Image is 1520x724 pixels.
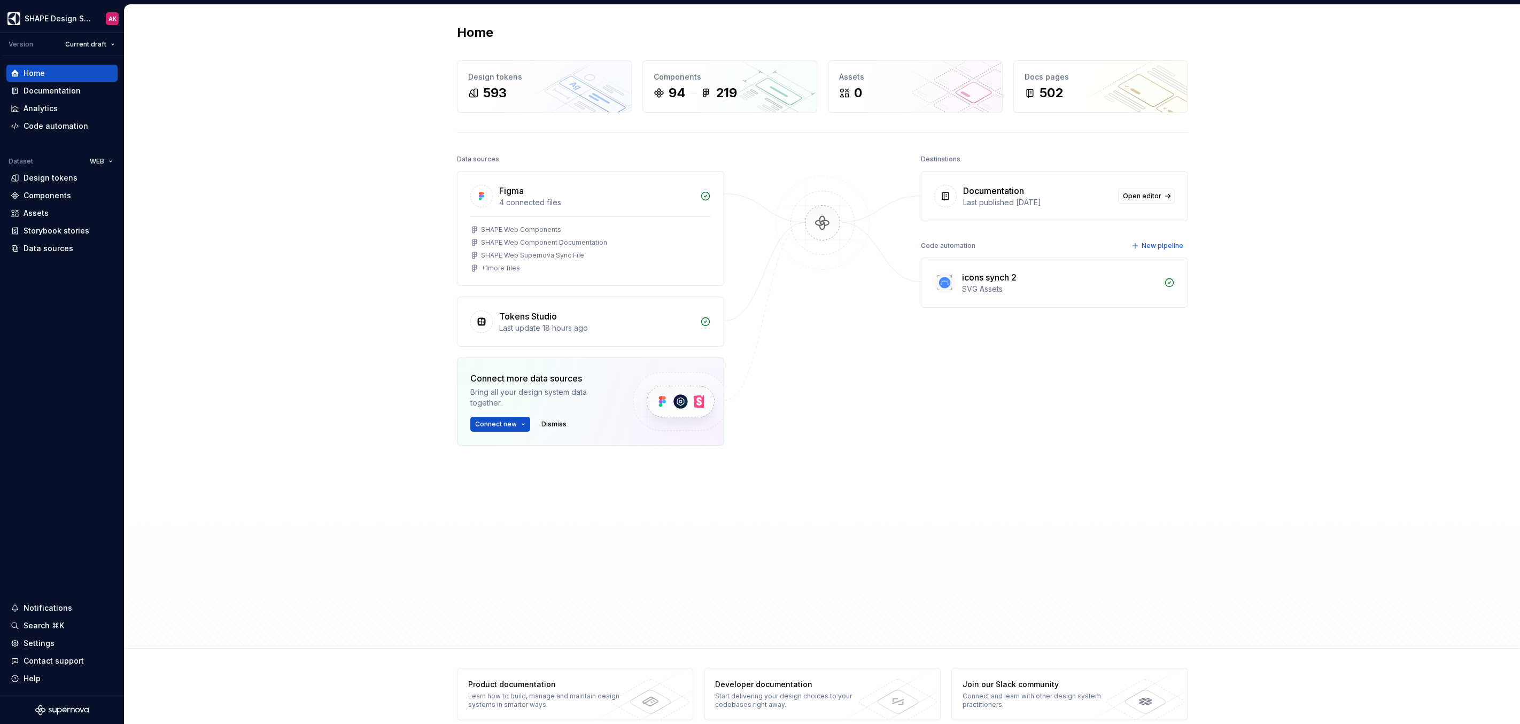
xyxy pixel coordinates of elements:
button: Current draft [60,37,120,52]
div: + 1 more files [481,264,520,273]
button: Contact support [6,652,118,669]
div: Data sources [24,243,73,254]
div: Figma [499,184,524,197]
div: Bring all your design system data together. [470,387,615,408]
a: Analytics [6,100,118,117]
button: WEB [85,154,118,169]
div: Code automation [24,121,88,131]
div: 94 [669,84,686,102]
div: Documentation [24,85,81,96]
div: icons synch 2 [962,271,1017,284]
a: Docs pages502 [1013,60,1188,113]
div: Dataset [9,157,33,166]
div: SHAPE Web Components [481,225,561,234]
div: Learn how to build, manage and maintain design systems in smarter ways. [468,692,624,709]
span: Dismiss [541,420,567,429]
div: Join our Slack community [963,679,1118,690]
button: Dismiss [537,417,571,432]
span: Current draft [65,40,106,49]
div: 0 [854,84,862,102]
button: SHAPE Design SystemAK [2,7,122,30]
a: Data sources [6,240,118,257]
div: 4 connected files [499,197,694,208]
div: SHAPE Design System [25,13,93,24]
a: Storybook stories [6,222,118,239]
div: Product documentation [468,679,624,690]
div: 502 [1040,84,1063,102]
svg: Supernova Logo [35,705,89,715]
div: Documentation [963,184,1024,197]
div: Last update 18 hours ago [499,323,694,333]
a: Tokens StudioLast update 18 hours ago [457,297,724,347]
img: 1131f18f-9b94-42a4-847a-eabb54481545.png [7,12,20,25]
a: Home [6,65,118,82]
div: Contact support [24,656,84,666]
div: Home [24,68,45,79]
div: Last published [DATE] [963,197,1112,208]
div: SHAPE Web Component Documentation [481,238,607,247]
div: Data sources [457,152,499,167]
div: Settings [24,638,55,649]
div: Tokens Studio [499,310,557,323]
div: Analytics [24,103,58,114]
div: Connect more data sources [470,372,615,385]
div: Start delivering your design choices to your codebases right away. [715,692,871,709]
div: Destinations [921,152,960,167]
a: Code automation [6,118,118,135]
div: 219 [716,84,737,102]
button: Connect new [470,417,530,432]
div: Design tokens [24,173,77,183]
a: Design tokens593 [457,60,632,113]
div: Docs pages [1025,72,1177,82]
h2: Home [457,24,493,41]
span: New pipeline [1142,242,1183,250]
div: Connect and learn with other design system practitioners. [963,692,1118,709]
div: Developer documentation [715,679,871,690]
div: Code automation [921,238,975,253]
div: AK [108,14,117,23]
a: Open editor [1118,189,1175,204]
div: Storybook stories [24,225,89,236]
div: SHAPE Web Supernova Sync File [481,251,584,260]
div: Search ⌘K [24,620,64,631]
span: WEB [90,157,104,166]
a: Developer documentationStart delivering your design choices to your codebases right away. [704,668,941,720]
button: Help [6,670,118,687]
a: Assets0 [828,60,1003,113]
div: 593 [483,84,507,102]
button: Notifications [6,600,118,617]
a: Components [6,187,118,204]
div: Version [9,40,33,49]
button: New pipeline [1128,238,1188,253]
a: Join our Slack communityConnect and learn with other design system practitioners. [951,668,1188,720]
a: Design tokens [6,169,118,186]
a: Figma4 connected filesSHAPE Web ComponentsSHAPE Web Component DocumentationSHAPE Web Supernova Sy... [457,171,724,286]
span: Connect new [475,420,517,429]
a: Documentation [6,82,118,99]
div: Notifications [24,603,72,613]
div: Components [24,190,71,201]
button: Search ⌘K [6,617,118,634]
a: Assets [6,205,118,222]
a: Settings [6,635,118,652]
div: Help [24,673,41,684]
span: Open editor [1123,192,1161,200]
div: Assets [24,208,49,219]
a: Components94219 [642,60,817,113]
div: SVG Assets [962,284,1158,294]
div: Components [654,72,806,82]
div: Design tokens [468,72,621,82]
a: Product documentationLearn how to build, manage and maintain design systems in smarter ways. [457,668,694,720]
div: Assets [839,72,991,82]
